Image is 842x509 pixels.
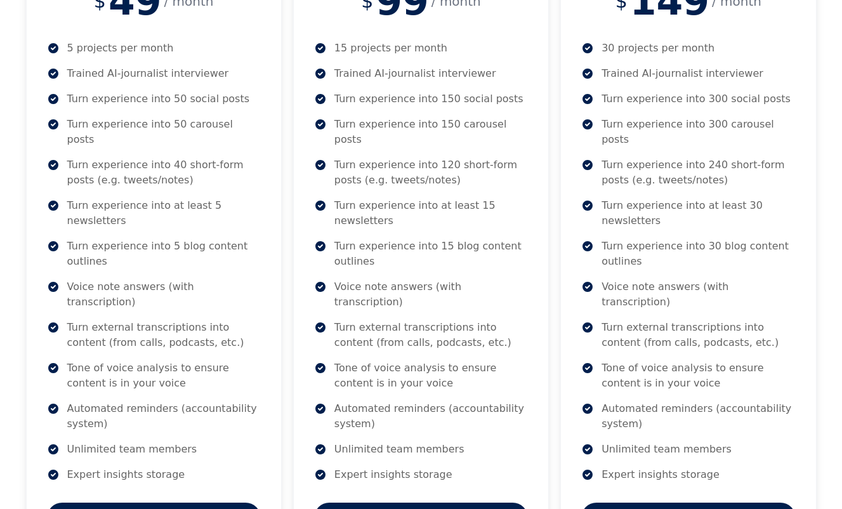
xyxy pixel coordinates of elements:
[67,117,261,147] p: Turn experience into 50 carousel posts
[67,41,174,56] p: 5 projects per month
[67,239,261,269] p: Turn experience into 5 blog content outlines
[334,320,528,350] p: Turn external transcriptions into content (from calls, podcasts, etc.)
[67,198,261,228] p: Turn experience into at least 5 newsletters
[67,157,261,188] p: Turn experience into 40 short-form posts (e.g. tweets/notes)
[602,198,795,228] p: Turn experience into at least 30 newsletters
[602,41,714,56] p: 30 projects per month
[602,117,795,147] p: Turn experience into 300 carousel posts
[334,442,464,457] p: Unlimited team members
[334,279,528,310] p: Voice note answers (with transcription)
[334,157,528,188] p: Turn experience into 120 short-form posts (e.g. tweets/notes)
[602,239,795,269] p: Turn experience into 30 blog content outlines
[67,91,250,107] p: Turn experience into 50 social posts
[334,360,528,391] p: Tone of voice analysis to ensure content is in your voice
[334,467,452,482] p: Expert insights storage
[67,467,185,482] p: Expert insights storage
[67,360,261,391] p: Tone of voice analysis to ensure content is in your voice
[334,91,523,107] p: Turn experience into 150 social posts
[334,401,528,432] p: Automated reminders (accountability system)
[602,401,795,432] p: Automated reminders (accountability system)
[67,442,197,457] p: Unlimited team members
[602,467,720,482] p: Expert insights storage
[602,442,732,457] p: Unlimited team members
[334,117,528,147] p: Turn experience into 150 carousel posts
[602,66,763,81] p: Trained AI-journalist interviewer
[602,279,795,310] p: Voice note answers (with transcription)
[67,401,261,432] p: Automated reminders (accountability system)
[67,320,261,350] p: Turn external transcriptions into content (from calls, podcasts, etc.)
[67,279,261,310] p: Voice note answers (with transcription)
[334,239,528,269] p: Turn experience into 15 blog content outlines
[602,360,795,391] p: Tone of voice analysis to ensure content is in your voice
[334,198,528,228] p: Turn experience into at least 15 newsletters
[334,41,447,56] p: 15 projects per month
[67,66,229,81] p: Trained AI-journalist interviewer
[334,66,496,81] p: Trained AI-journalist interviewer
[602,91,791,107] p: Turn experience into 300 social posts
[602,157,795,188] p: Turn experience into 240 short-form posts (e.g. tweets/notes)
[602,320,795,350] p: Turn external transcriptions into content (from calls, podcasts, etc.)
